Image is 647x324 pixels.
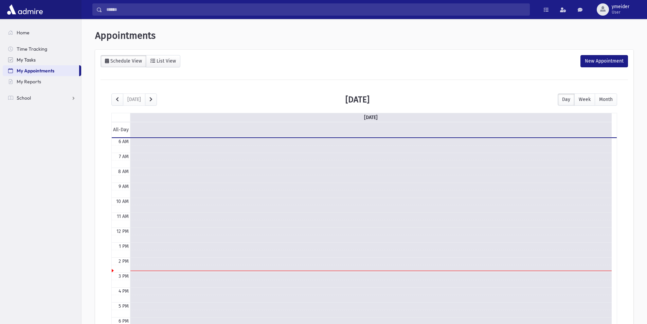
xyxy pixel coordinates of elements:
[123,93,145,106] button: [DATE]
[17,95,31,101] span: School
[145,93,157,106] button: next
[612,10,629,15] span: User
[574,93,595,106] button: Week
[117,183,130,190] div: 9 AM
[17,68,54,74] span: My Appointments
[345,95,370,104] h2: [DATE]
[363,113,379,122] a: [DATE]
[102,3,529,16] input: Search
[5,3,44,16] img: AdmirePro
[3,65,79,76] a: My Appointments
[595,93,617,106] button: Month
[118,153,130,160] div: 7 AM
[112,126,130,133] span: All-Day
[3,76,81,87] a: My Reports
[3,44,81,54] a: Time Tracking
[580,55,628,67] div: New Appointment
[17,30,30,36] span: Home
[117,258,130,265] div: 2 PM
[558,93,575,106] button: Day
[111,93,123,106] button: prev
[17,46,47,52] span: Time Tracking
[17,79,41,85] span: My Reports
[117,168,130,175] div: 8 AM
[3,27,81,38] a: Home
[115,198,130,205] div: 10 AM
[117,288,130,295] div: 4 PM
[109,58,142,64] div: Schedule View
[3,92,81,103] a: School
[117,303,130,310] div: 5 PM
[115,213,130,220] div: 11 AM
[155,58,176,64] div: List View
[612,4,629,10] span: ymeider
[115,228,130,235] div: 12 PM
[117,138,130,145] div: 6 AM
[17,57,36,63] span: My Tasks
[118,243,130,250] div: 1 PM
[117,273,130,280] div: 3 PM
[3,54,81,65] a: My Tasks
[146,55,180,67] a: List View
[101,55,146,67] a: Schedule View
[95,30,156,41] span: Appointments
